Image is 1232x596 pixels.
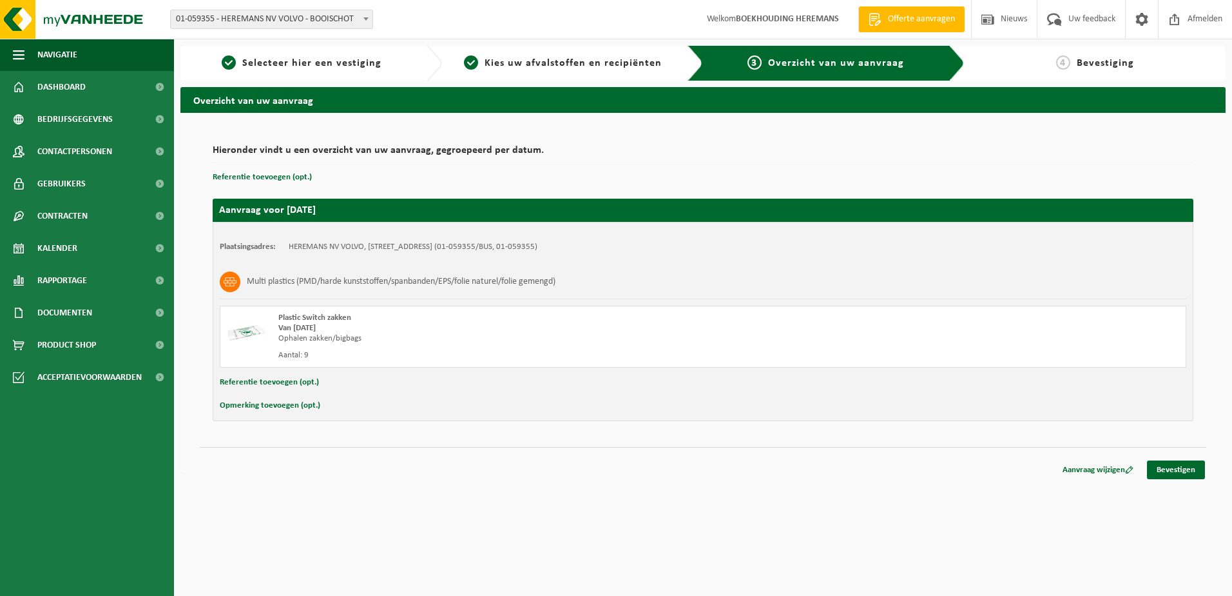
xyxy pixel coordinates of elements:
div: Ophalen zakken/bigbags [278,333,755,344]
button: Referentie toevoegen (opt.) [213,169,312,186]
div: Aantal: 9 [278,350,755,361]
span: Navigatie [37,39,77,71]
h2: Hieronder vindt u een overzicht van uw aanvraag, gegroepeerd per datum. [213,145,1193,163]
span: Offerte aanvragen [885,13,958,26]
strong: BOEKHOUDING HEREMANS [736,14,839,24]
button: Referentie toevoegen (opt.) [220,374,319,391]
span: Kalender [37,232,77,264]
span: 4 [1056,55,1070,70]
span: Product Shop [37,329,96,361]
span: 01-059355 - HEREMANS NV VOLVO - BOOISCHOT [171,10,372,28]
span: Overzicht van uw aanvraag [768,58,904,68]
a: 2Kies uw afvalstoffen en recipiënten [448,55,678,71]
img: LP-SK-00500-LPE-16.png [227,313,265,352]
span: Bedrijfsgegevens [37,103,113,135]
span: Plastic Switch zakken [278,313,351,322]
span: Documenten [37,297,92,329]
a: Bevestigen [1147,461,1205,479]
span: Contactpersonen [37,135,112,168]
strong: Van [DATE] [278,324,316,332]
span: 1 [222,55,236,70]
span: Acceptatievoorwaarden [37,361,142,393]
td: HEREMANS NV VOLVO, [STREET_ADDRESS] (01-059355/BUS, 01-059355) [289,242,537,252]
h2: Overzicht van uw aanvraag [180,87,1226,112]
span: Bevestiging [1077,58,1134,68]
h3: Multi plastics (PMD/harde kunststoffen/spanbanden/EPS/folie naturel/folie gemengd) [247,272,555,292]
span: Rapportage [37,264,87,297]
a: Aanvraag wijzigen [1053,461,1143,479]
span: Selecteer hier een vestiging [242,58,381,68]
span: Kies uw afvalstoffen en recipiënten [485,58,662,68]
span: 3 [747,55,762,70]
span: 01-059355 - HEREMANS NV VOLVO - BOOISCHOT [170,10,373,29]
span: Dashboard [37,71,86,103]
a: Offerte aanvragen [858,6,965,32]
strong: Aanvraag voor [DATE] [219,205,316,215]
strong: Plaatsingsadres: [220,243,276,251]
a: 1Selecteer hier een vestiging [187,55,416,71]
span: Gebruikers [37,168,86,200]
button: Opmerking toevoegen (opt.) [220,397,320,414]
span: 2 [464,55,478,70]
span: Contracten [37,200,88,232]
